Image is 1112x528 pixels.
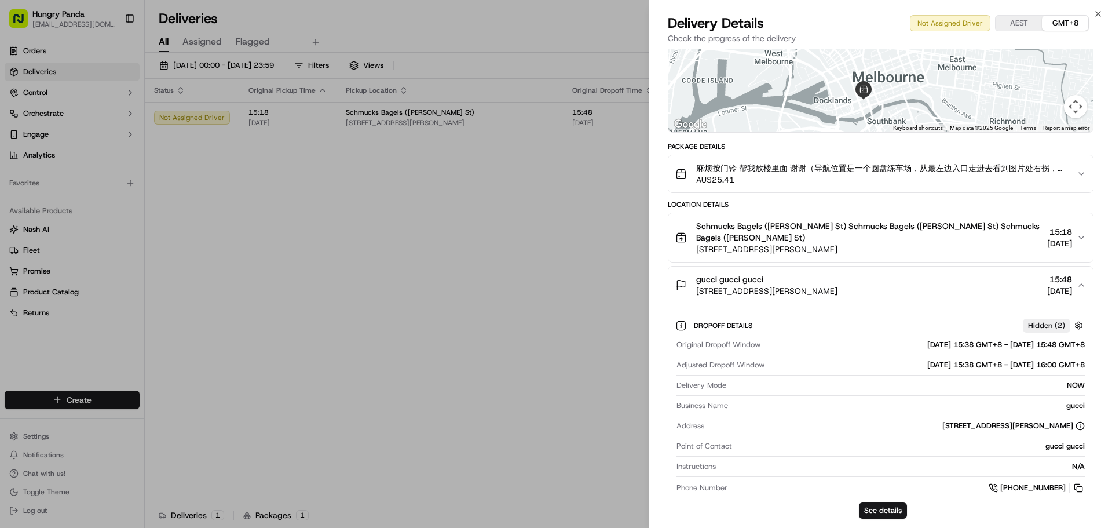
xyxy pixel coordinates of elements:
span: [STREET_ADDRESS][PERSON_NAME] [696,285,837,297]
div: gucci gucci gucci[STREET_ADDRESS][PERSON_NAME]15:48[DATE] [668,304,1093,515]
span: 15:18 [1047,226,1072,238]
span: Point of Contact [676,441,732,451]
button: Keyboard shortcuts [893,124,943,132]
img: 1736555255976-a54dd68f-1ca7-489b-9aae-adbdc363a1c4 [23,180,32,190]
span: [STREET_ADDRESS][PERSON_NAME] [696,243,1042,255]
span: [PERSON_NAME] [36,180,94,189]
div: 💻 [98,260,107,270]
span: gucci gucci gucci [696,274,763,285]
img: 1727276513143-84d647e1-66c0-4f92-a045-3c9f9f5dfd92 [24,111,45,132]
span: Dropoff Details [694,321,755,330]
span: 8月19日 [103,211,130,220]
div: [STREET_ADDRESS][PERSON_NAME] [942,421,1085,431]
div: [DATE] 15:38 GMT+8 - [DATE] 16:00 GMT+8 [769,360,1085,370]
a: Report a map error [1043,125,1089,131]
span: [DATE] [1047,238,1072,249]
span: • [96,211,100,220]
button: Schmucks Bagels ([PERSON_NAME] St) Schmucks Bagels ([PERSON_NAME] St) Schmucks Bagels ([PERSON_NA... [668,213,1093,262]
button: Start new chat [197,114,211,128]
a: 📗Knowledge Base [7,254,93,275]
span: 8月27日 [103,180,130,189]
span: Business Name [676,400,728,411]
img: 1736555255976-a54dd68f-1ca7-489b-9aae-adbdc363a1c4 [23,212,32,221]
img: 1736555255976-a54dd68f-1ca7-489b-9aae-adbdc363a1c4 [12,111,32,132]
div: [DATE] 15:38 GMT+8 - [DATE] 15:48 GMT+8 [765,340,1085,350]
span: [DATE] [1047,285,1072,297]
div: Start new chat [52,111,190,122]
span: Original Dropoff Window [676,340,760,350]
a: [PHONE_NUMBER] [989,482,1085,494]
span: • [96,180,100,189]
span: Map data ©2025 Google [950,125,1013,131]
div: NOW [731,380,1085,391]
div: N/A [720,461,1085,472]
span: Phone Number [676,483,727,493]
a: 💻API Documentation [93,254,191,275]
button: AEST [996,16,1042,31]
p: Check the progress of the delivery [668,32,1093,44]
button: gucci gucci gucci[STREET_ADDRESS][PERSON_NAME]15:48[DATE] [668,267,1093,304]
div: Past conversations [12,151,78,160]
div: gucci [733,400,1085,411]
span: 15:48 [1047,274,1072,285]
span: AU$25.41 [696,174,1067,185]
span: Hidden ( 2 ) [1028,321,1065,331]
div: Location Details [668,200,1093,209]
span: Knowledge Base [23,259,89,271]
img: Nash [12,12,35,35]
span: Address [676,421,704,431]
img: Bea Lacdao [12,200,30,219]
span: Schmucks Bagels ([PERSON_NAME] St) Schmucks Bagels ([PERSON_NAME] St) Schmucks Bagels ([PERSON_NA... [696,220,1042,243]
a: Open this area in Google Maps (opens a new window) [671,117,709,132]
span: Pylon [115,287,140,296]
span: Delivery Mode [676,380,726,391]
button: Map camera controls [1064,95,1087,118]
img: Asif Zaman Khan [12,169,30,187]
span: [PHONE_NUMBER] [1000,483,1066,493]
img: Google [671,117,709,132]
span: Instructions [676,461,716,472]
span: Delivery Details [668,14,764,32]
input: Got a question? Start typing here... [30,75,209,87]
button: See details [859,502,907,519]
div: 📗 [12,260,21,270]
button: See all [180,148,211,162]
div: We're available if you need us! [52,122,159,132]
a: Powered byPylon [82,287,140,296]
div: gucci gucci [737,441,1085,451]
div: Package Details [668,142,1093,151]
button: 麻烦按门铃 帮我放楼里面 谢谢（导航位置是一个圆盘练车场，从最左边入口走进去看到图片处右拐，即可摁摁门铃） Plz always check order number, call custome... [668,155,1093,192]
button: Hidden (2) [1023,318,1086,333]
p: Welcome 👋 [12,46,211,65]
span: 麻烦按门铃 帮我放楼里面 谢谢（导航位置是一个圆盘练车场，从最左边入口走进去看到图片处右拐，即可摁摁门铃） Plz always check order number, call custome... [696,162,1067,174]
a: Terms (opens in new tab) [1020,125,1036,131]
span: API Documentation [109,259,186,271]
span: Adjusted Dropoff Window [676,360,765,370]
button: GMT+8 [1042,16,1088,31]
span: [PERSON_NAME] [36,211,94,220]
